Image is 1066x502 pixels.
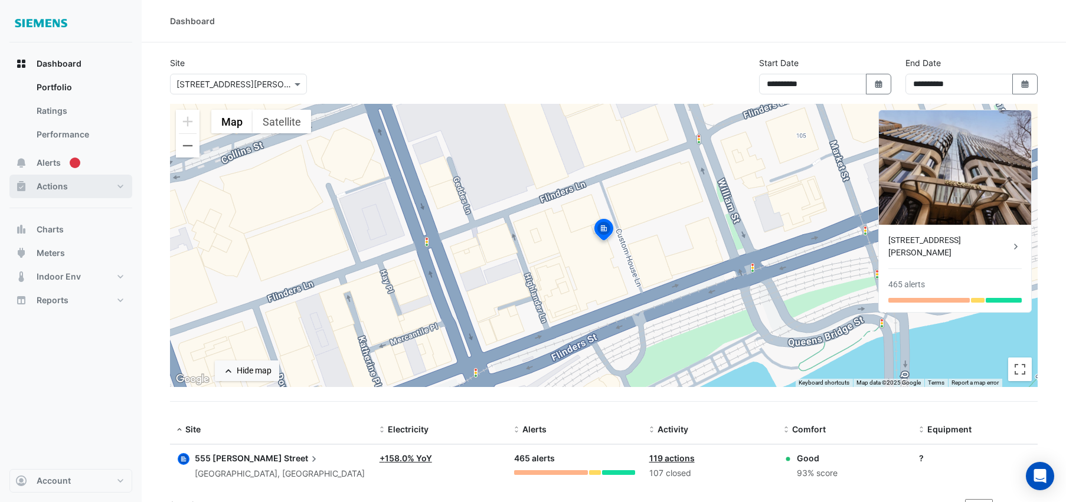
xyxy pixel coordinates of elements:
div: 107 closed [649,467,770,480]
img: Company Logo [14,9,67,33]
a: Portfolio [27,76,132,99]
button: Show satellite imagery [253,110,311,133]
button: Toggle fullscreen view [1008,357,1032,381]
a: 119 actions [649,453,695,463]
span: Electricity [388,424,429,434]
span: Comfort [792,424,826,434]
div: Tooltip anchor [70,158,80,168]
span: Reports [37,294,68,306]
button: Dashboard [9,52,132,76]
span: Activity [658,424,688,434]
div: 93% score [797,467,838,480]
button: Reports [9,288,132,312]
button: Actions [9,175,132,198]
span: Charts [37,224,64,235]
div: [STREET_ADDRESS][PERSON_NAME] [888,234,1010,259]
img: site-pin-selected.svg [591,217,617,245]
a: Terms (opens in new tab) [928,379,944,386]
app-icon: Alerts [15,157,27,169]
span: Alerts [522,424,547,434]
button: Zoom out [176,134,200,158]
div: Dashboard [9,76,132,151]
button: Meters [9,241,132,265]
a: Ratings [27,99,132,123]
span: Alerts [37,157,61,169]
a: Open this area in Google Maps (opens a new window) [173,372,212,387]
span: Actions [37,181,68,192]
label: End Date [905,57,941,69]
button: Alerts [9,151,132,175]
div: Hide map [237,365,272,377]
span: Dashboard [37,58,81,70]
button: Indoor Env [9,265,132,288]
label: Start Date [759,57,799,69]
img: 555 Collins Street [879,110,1031,225]
fa-icon: Select Date [874,79,884,89]
a: Report a map error [951,379,999,386]
a: +158.0% YoY [380,453,432,463]
button: Hide map [215,360,279,381]
div: Good [797,452,838,464]
span: Street [284,452,320,465]
span: Indoor Env [37,271,81,283]
app-icon: Charts [15,224,27,235]
app-icon: Reports [15,294,27,306]
span: Site [185,424,201,434]
label: Site [170,57,185,69]
div: ? [919,452,1039,464]
span: Account [37,475,71,487]
button: Charts [9,218,132,241]
app-icon: Dashboard [15,58,27,70]
span: Map data ©2025 Google [856,379,921,386]
button: Keyboard shortcuts [799,379,849,387]
span: Meters [37,247,65,259]
img: Google [173,372,212,387]
a: Performance [27,123,132,146]
span: 555 [PERSON_NAME] [195,453,282,463]
div: 465 alerts [888,278,925,291]
div: 465 alerts [514,452,635,465]
button: Show street map [211,110,253,133]
app-icon: Indoor Env [15,271,27,283]
app-icon: Actions [15,181,27,192]
span: Equipment [927,424,972,434]
fa-icon: Select Date [1020,79,1031,89]
div: Open Intercom Messenger [1026,462,1054,490]
button: Account [9,469,132,493]
button: Zoom in [176,110,200,133]
app-icon: Meters [15,247,27,259]
div: Dashboard [170,15,215,27]
div: [GEOGRAPHIC_DATA], [GEOGRAPHIC_DATA] [195,467,365,481]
